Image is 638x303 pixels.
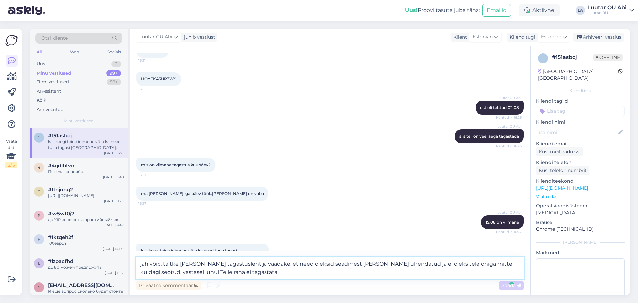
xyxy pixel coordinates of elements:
[104,151,124,156] div: [DATE] 16:21
[538,68,618,82] div: [GEOGRAPHIC_DATA], [GEOGRAPHIC_DATA]
[48,211,74,217] span: #sv5wt0j7
[459,134,519,139] span: siis teil on veel aega tagastada
[37,61,45,67] div: Uus
[48,258,73,264] span: #lzpacfhd
[48,282,117,288] span: nagornyyartem260796@gmail.com
[536,129,617,136] input: Lisa nimi
[138,58,163,63] span: 16:21
[536,178,625,185] p: Klienditeekond
[48,234,73,240] span: #fktqeh2f
[587,5,627,10] div: Luutar OÜ Abi
[536,159,625,166] p: Kliendi telefon
[542,56,544,61] span: 1
[552,53,593,61] div: # 151asbcj
[38,189,40,194] span: t
[5,34,18,47] img: Askly Logo
[181,34,215,41] div: juhib vestlust
[37,285,41,290] span: n
[536,219,625,226] p: Brauser
[536,202,625,209] p: Operatsioonisüsteem
[507,34,535,41] div: Klienditugi
[536,88,625,94] div: Kliendi info
[536,185,588,191] a: [URL][DOMAIN_NAME]
[5,138,17,168] div: Vaata siia
[141,191,264,196] span: ma [PERSON_NAME] iga päev tööl..[PERSON_NAME] on vaba
[536,98,625,105] p: Kliendi tag'id
[37,79,69,85] div: Tiimi vestlused
[111,61,121,67] div: 0
[37,106,64,113] div: Arhiveeritud
[138,86,163,91] span: 16:21
[497,210,522,215] span: Luutar OÜ Abi
[138,201,163,206] span: 16:27
[48,217,124,223] div: до 100 если есть гарантийный чек
[48,169,124,175] div: Понела, спасибо!
[536,249,625,256] p: Märkmed
[536,140,625,147] p: Kliendi email
[482,4,511,17] button: Emailid
[38,213,40,218] span: s
[37,70,71,76] div: Minu vestlused
[587,5,634,16] a: Luutar OÜ AbiLuutar OÜ
[473,33,493,41] span: Estonian
[497,95,522,100] span: Luutar OÜ Abi
[48,193,124,199] div: [URL][DOMAIN_NAME]
[48,240,124,246] div: 100евро?
[35,48,43,56] div: All
[48,133,72,139] span: #151asbcj
[536,239,625,245] div: [PERSON_NAME]
[536,226,625,233] p: Chrome [TECHNICAL_ID]
[536,166,589,175] div: Küsi telefoninumbrit
[48,288,124,300] div: И ещё вопрос сколько будет стоить выкуп (Samsung,poco) если забирать 15 числа
[536,119,625,126] p: Kliendi nimi
[48,163,74,169] span: #4qdlbtvn
[64,118,94,124] span: Minu vestlused
[38,165,40,170] span: 4
[536,209,625,216] p: [MEDICAL_DATA]
[451,34,467,41] div: Klient
[37,97,46,104] div: Kõik
[141,248,238,259] span: kas keegi teine inimene võib ka need tuua tagasi [GEOGRAPHIC_DATA] luutari kontorissr?
[541,33,561,41] span: Estonian
[107,79,121,85] div: 99+
[106,48,122,56] div: Socials
[48,139,124,151] div: kas keegi teine inimene võib ka need tuua tagasi [GEOGRAPHIC_DATA] luutari kontorissr?
[41,35,68,42] span: Otsi kliente
[496,115,522,120] span: Nähtud ✓ 16:26
[536,106,625,116] input: Lisa tag
[106,70,121,76] div: 99+
[587,10,627,16] div: Luutar OÜ
[38,261,40,266] span: l
[496,229,522,234] span: Nähtud ✓ 16:27
[519,4,560,16] div: Aktiivne
[139,33,172,41] span: Luutar OÜ Abi
[536,147,583,156] div: Küsi meiliaadressi
[105,270,124,275] div: [DATE] 11:12
[138,172,163,177] span: 16:27
[104,223,124,227] div: [DATE] 9:47
[104,199,124,204] div: [DATE] 11:23
[5,162,17,168] div: 2 / 3
[536,194,625,200] p: Vaata edasi ...
[141,76,176,81] span: HOYFKA5UP3W9
[496,144,522,149] span: Nähtud ✓ 16:26
[38,237,40,242] span: f
[576,6,585,15] div: LA
[69,48,80,56] div: Web
[486,220,519,225] span: 15.08 on viimane
[38,135,40,140] span: 1
[103,246,124,251] div: [DATE] 14:50
[480,105,519,110] span: ost oli tehtud 02.08
[48,187,73,193] span: #ttnjong2
[593,54,623,61] span: Offline
[573,33,624,42] div: Arhiveeri vestlus
[103,175,124,180] div: [DATE] 13:48
[405,7,418,13] b: Uus!
[48,264,124,270] div: до 80 можем предложить
[497,124,522,129] span: Luutar OÜ Abi
[37,88,61,95] div: AI Assistent
[405,6,480,14] div: Proovi tasuta juba täna:
[141,162,211,167] span: mis on viimane tagastus kuupöev?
